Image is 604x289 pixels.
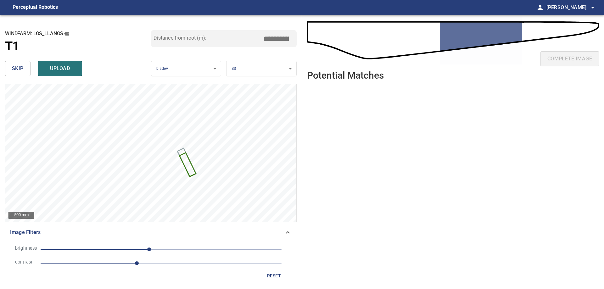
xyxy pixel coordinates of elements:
p: brightness [15,245,36,252]
div: Toggle selection [46,84,56,94]
span: Image Filters [10,229,284,236]
span: reset [266,272,282,280]
h2: windfarm: Los_Llanos [5,30,151,37]
h1: T1 [5,39,20,54]
h2: Potential Matches [307,70,384,81]
p: contrast [15,259,36,266]
div: Zoom in [5,84,15,94]
span: skip [12,64,24,73]
span: [PERSON_NAME] [546,3,596,12]
button: upload [38,61,82,76]
div: Toggle full page [36,84,46,94]
span: person [536,4,544,11]
button: [PERSON_NAME] [544,1,596,14]
div: Zoom out [15,84,25,94]
a: T1 [5,39,151,54]
figcaption: Perceptual Robotics [13,3,58,13]
button: copy message details [63,30,70,37]
span: SS [232,66,236,71]
button: reset [264,270,284,282]
div: SS [226,61,296,77]
label: Distance from root (m): [154,36,206,41]
div: Image Filters [5,225,297,240]
button: skip [5,61,31,76]
div: bladeA [151,61,221,77]
div: Go home [25,84,36,94]
span: upload [45,64,75,73]
span: arrow_drop_down [589,4,596,11]
span: bladeA [156,66,169,71]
